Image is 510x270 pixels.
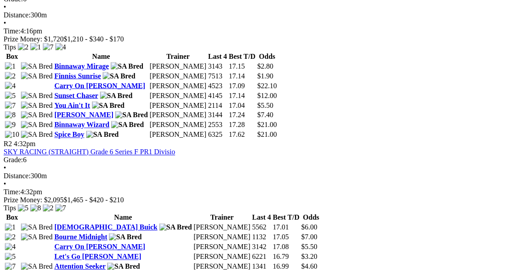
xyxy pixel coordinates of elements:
[208,52,227,61] th: Last 4
[5,92,16,100] img: 5
[193,243,251,252] td: [PERSON_NAME]
[30,43,41,51] img: 1
[18,205,29,213] img: 5
[257,52,277,61] th: Odds
[54,243,146,251] a: Carry On [PERSON_NAME]
[5,82,16,90] img: 4
[257,82,277,90] span: $22.10
[6,214,18,221] span: Box
[100,92,133,100] img: SA Bred
[21,233,53,241] img: SA Bred
[4,196,506,205] div: Prize Money: $2,095
[4,43,16,51] span: Tips
[5,72,16,80] img: 2
[149,121,207,130] td: [PERSON_NAME]
[21,224,53,232] img: SA Bred
[257,121,277,129] span: $21.00
[272,213,300,222] th: Best T/D
[301,253,318,261] span: $3.20
[4,205,16,212] span: Tips
[54,121,109,129] a: Binnaway Wizard
[257,131,277,139] span: $21.00
[4,180,6,188] span: •
[5,224,16,232] img: 1
[14,140,36,148] span: 4:32pm
[149,91,207,100] td: [PERSON_NAME]
[229,72,256,81] td: 17.14
[4,148,175,156] a: SKY RACING (STRAIGHT) Grade 6 Series F PR1 Divisio
[64,196,124,204] span: $1,465 - $420 - $210
[54,111,113,119] a: [PERSON_NAME]
[4,188,506,196] div: 4:32pm
[149,72,207,81] td: [PERSON_NAME]
[21,92,53,100] img: SA Bred
[4,27,506,35] div: 4:16pm
[54,224,158,231] a: [DEMOGRAPHIC_DATA] Buick
[64,35,124,43] span: $1,210 - $340 - $170
[272,233,300,242] td: 17.05
[257,62,273,70] span: $2.80
[4,3,6,11] span: •
[208,111,227,120] td: 3144
[257,92,277,99] span: $12.00
[301,224,318,231] span: $6.00
[21,131,53,139] img: SA Bred
[54,62,109,70] a: Binnaway Mirage
[229,111,256,120] td: 17.24
[5,243,16,251] img: 4
[272,253,300,262] td: 16.79
[257,72,273,80] span: $1.90
[229,62,256,71] td: 17.15
[30,205,41,213] img: 8
[149,62,207,71] td: [PERSON_NAME]
[208,91,227,100] td: 4145
[208,131,227,139] td: 6325
[193,213,251,222] th: Trainer
[54,102,90,109] a: You Ain't It
[54,131,84,139] a: Spice Boy
[5,121,16,129] img: 9
[208,72,227,81] td: 7513
[272,243,300,252] td: 17.08
[55,205,66,213] img: 7
[5,111,16,119] img: 8
[5,131,19,139] img: 10
[21,102,53,110] img: SA Bred
[21,111,53,119] img: SA Bred
[149,111,207,120] td: [PERSON_NAME]
[4,164,6,172] span: •
[208,62,227,71] td: 3143
[149,52,207,61] th: Trainer
[4,11,30,19] span: Distance:
[43,43,54,51] img: 7
[252,243,272,252] td: 3142
[301,243,318,251] span: $5.50
[21,121,53,129] img: SA Bred
[55,43,66,51] img: 4
[6,53,18,60] span: Box
[86,131,119,139] img: SA Bred
[4,172,30,180] span: Distance:
[4,35,506,43] div: Prize Money: $1,720
[159,224,192,232] img: SA Bred
[252,223,272,232] td: 5562
[252,213,272,222] th: Last 4
[115,111,148,119] img: SA Bred
[193,233,251,242] td: [PERSON_NAME]
[149,131,207,139] td: [PERSON_NAME]
[301,213,322,222] th: Odds
[5,233,16,241] img: 2
[54,52,149,61] th: Name
[208,121,227,130] td: 2553
[4,19,6,27] span: •
[54,253,142,261] a: Let's Go [PERSON_NAME]
[272,223,300,232] td: 17.01
[5,253,16,261] img: 5
[109,233,142,241] img: SA Bred
[4,140,12,148] span: R2
[229,121,256,130] td: 17.28
[54,82,146,90] a: Carry On [PERSON_NAME]
[54,213,192,222] th: Name
[5,62,16,70] img: 1
[4,11,506,19] div: 300m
